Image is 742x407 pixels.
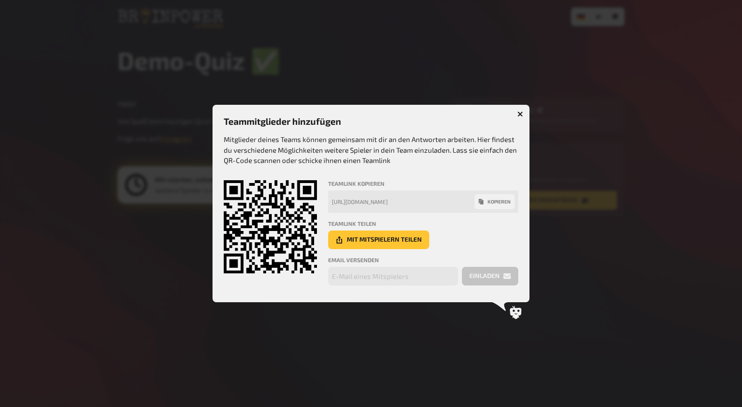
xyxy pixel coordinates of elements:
button: einladen [462,267,518,285]
h4: Teamlink kopieren [328,180,518,187]
h3: Teammitglieder hinzufügen [224,116,518,127]
input: E-Mail eines Mitspielers [328,267,458,285]
div: [URL][DOMAIN_NAME] [332,198,474,205]
h4: Email versenden [328,257,518,263]
h4: Teamlink teilen [328,220,518,227]
p: Mitglieder deines Teams können gemeinsam mit dir an den Antworten arbeiten. Hier findest du versc... [224,134,518,166]
button: Mit Mitspielern teilen [328,231,429,249]
button: kopieren [474,194,515,209]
